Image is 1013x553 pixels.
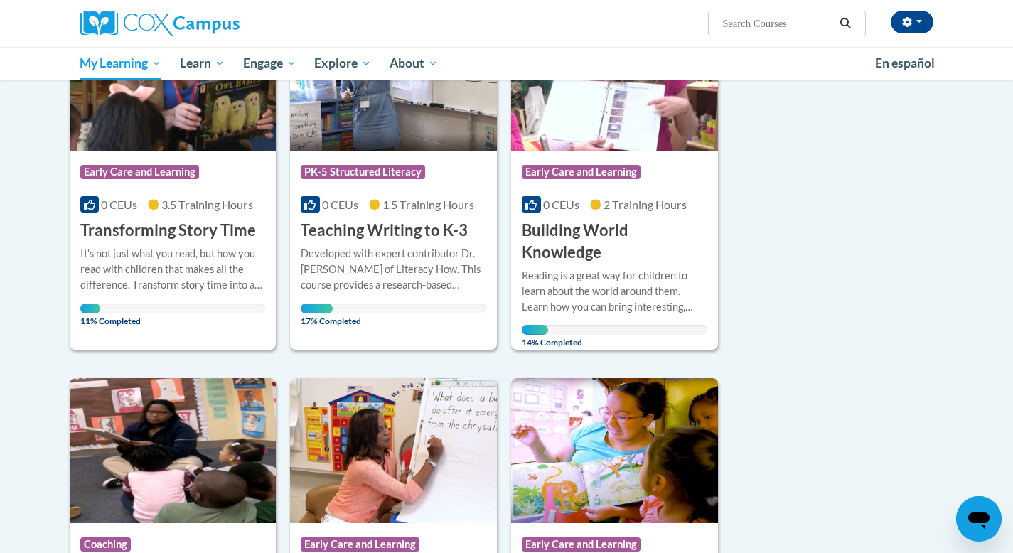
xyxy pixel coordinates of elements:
div: Reading is a great way for children to learn about the world around them. Learn how you can bring... [522,268,707,315]
span: 0 CEUs [322,198,358,211]
span: 17% Completed [301,304,332,326]
span: Early Care and Learning [301,537,419,552]
a: Course LogoPK-5 Structured Literacy0 CEUs1.5 Training Hours Teaching Writing to K-3Developed with... [290,6,497,350]
span: About [390,55,438,72]
img: Course Logo [511,378,718,523]
span: Early Care and Learning [522,165,641,179]
span: Coaching [80,537,131,552]
span: 3.5 Training Hours [161,198,253,211]
button: Account Settings [891,11,933,33]
a: Course LogoEarly Care and Learning0 CEUs2 Training Hours Building World KnowledgeReading is a gre... [511,6,718,350]
a: Learn [171,47,234,80]
span: 0 CEUs [543,198,579,211]
a: Course LogoEarly Care and Learning0 CEUs3.5 Training Hours Transforming Story TimeIt's not just w... [70,6,277,350]
span: 0 CEUs [101,198,137,211]
span: PK-5 Structured Literacy [301,165,425,179]
a: Cox Campus [80,11,350,36]
span: Engage [243,55,296,72]
span: Early Care and Learning [522,537,641,552]
img: Course Logo [70,378,277,523]
span: 14% Completed [522,325,548,348]
h3: Building World Knowledge [522,220,707,264]
a: En español [866,48,944,78]
span: Learn [180,55,225,72]
span: En español [875,55,935,70]
div: Main menu [59,47,955,80]
a: My Learning [71,47,171,80]
button: Search [835,15,856,32]
div: Your progress [522,325,548,335]
span: 1.5 Training Hours [382,198,474,211]
h3: Teaching Writing to K-3 [301,220,468,242]
span: 2 Training Hours [604,198,687,211]
a: Explore [305,47,380,80]
div: Your progress [301,304,332,313]
div: It's not just what you read, but how you read with children that makes all the difference. Transf... [80,246,266,293]
span: 11% Completed [80,304,101,326]
span: My Learning [80,55,161,72]
span: Early Care and Learning [80,165,199,179]
span: Explore [314,55,371,72]
img: Course Logo [290,378,497,523]
h3: Transforming Story Time [80,220,256,242]
img: Cox Campus [80,11,240,36]
a: Engage [234,47,306,80]
div: Your progress [80,304,101,313]
input: Search Courses [721,15,835,32]
iframe: Button to launch messaging window [956,496,1002,542]
a: About [380,47,447,80]
div: Developed with expert contributor Dr. [PERSON_NAME] of Literacy How. This course provides a resea... [301,246,486,293]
